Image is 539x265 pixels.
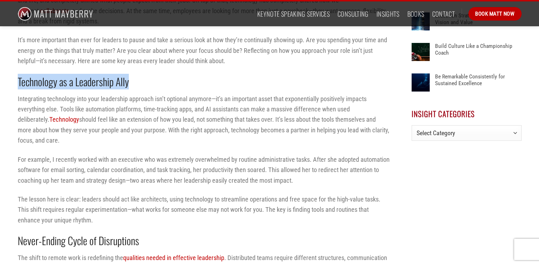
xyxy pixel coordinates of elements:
a: Technology [49,116,79,123]
strong: Technology as a Leadership Ally [18,74,129,89]
a: Build Culture Like a Championship Coach [435,43,521,64]
span: Book Matt Now [475,10,515,18]
a: Books [407,7,424,20]
a: Insights [376,7,400,20]
a: qualities needed in effective leadership [123,254,224,261]
p: Integrating technology into your leadership approach isn’t optional anymore—it’s an important ass... [18,94,390,146]
img: Matt Mayberry [18,1,93,26]
span: Insight Categories [412,108,475,119]
a: Book Matt Now [468,7,521,21]
p: It’s more important than ever for leaders to pause and take a serious look at how they’re continu... [18,35,390,66]
p: The lesson here is clear: leaders should act like architects, using technology to streamline oper... [18,194,390,225]
a: Consulting [337,7,369,20]
a: Contact [432,7,455,20]
a: Keynote Speaking Services [257,7,330,20]
p: For example, I recently worked with an executive who was extremely overwhelmed by routine adminis... [18,154,390,186]
a: Be Remarkable Consistently for Sustained Excellence [435,73,521,95]
strong: Never-Ending Cycle of Disruptions [18,233,139,248]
